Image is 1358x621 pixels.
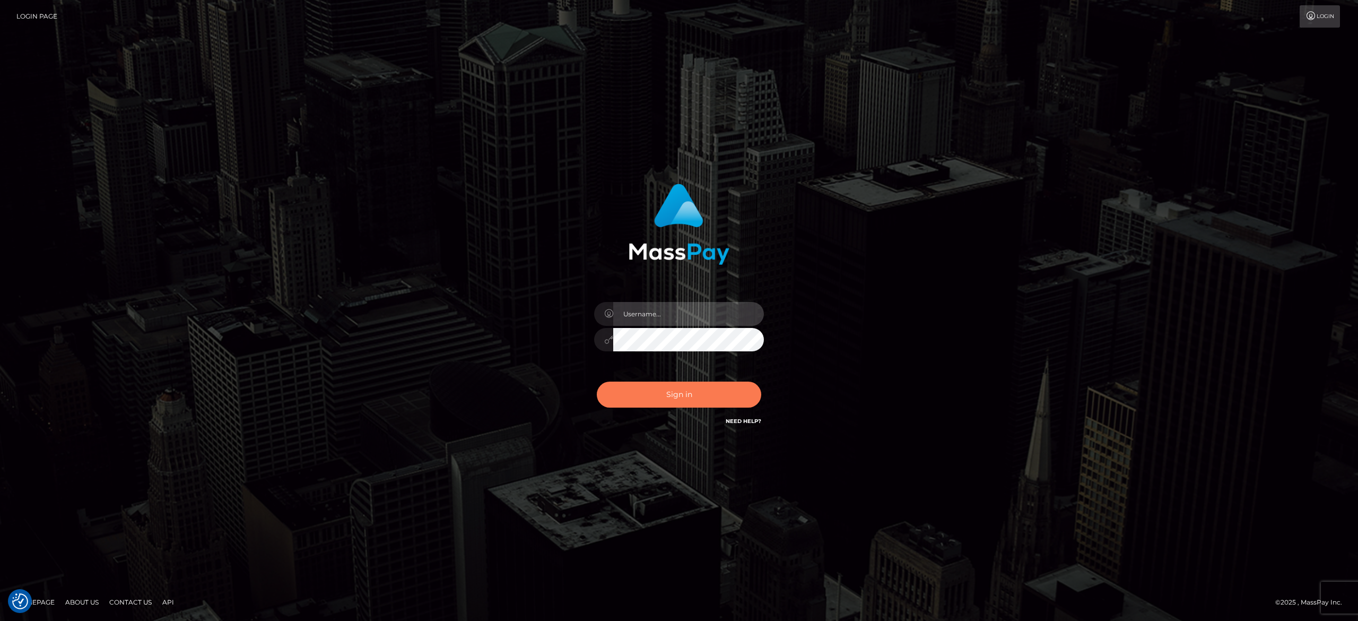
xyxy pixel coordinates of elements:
a: About Us [61,594,103,610]
input: Username... [613,302,764,326]
div: © 2025 , MassPay Inc. [1275,597,1350,608]
a: Login Page [16,5,57,28]
img: MassPay Login [629,184,729,265]
img: Revisit consent button [12,593,28,609]
a: API [158,594,178,610]
a: Login [1300,5,1340,28]
a: Need Help? [726,418,761,425]
a: Homepage [12,594,59,610]
button: Sign in [597,382,761,408]
button: Consent Preferences [12,593,28,609]
a: Contact Us [105,594,156,610]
